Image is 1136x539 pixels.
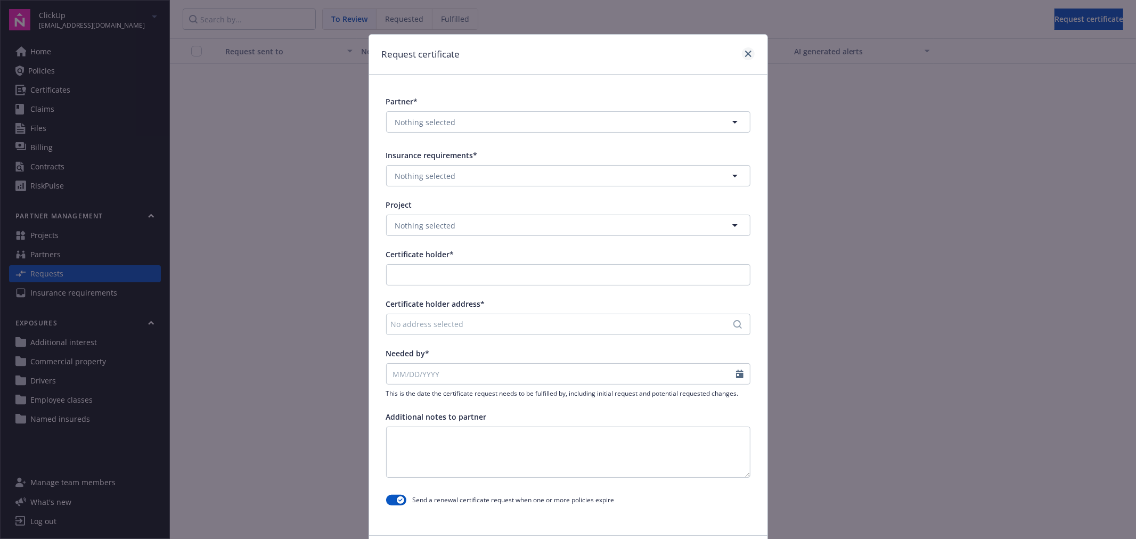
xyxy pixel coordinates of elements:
h1: Request certificate [382,47,460,61]
span: Nothing selected [395,220,456,231]
span: Nothing selected [395,117,456,128]
span: Send a renewal certificate request when one or more policies expire [413,495,615,504]
span: Nothing selected [395,170,456,182]
span: Certificate holder address* [386,299,485,309]
div: No address selected [391,318,735,330]
span: Project [386,200,412,210]
span: Certificate holder* [386,249,454,259]
a: close [742,47,755,60]
svg: Search [733,320,742,329]
span: Partner* [386,96,418,107]
button: Nothing selected [386,111,750,133]
button: Nothing selected [386,165,750,186]
span: Needed by* [386,348,430,358]
button: No address selected [386,314,750,335]
span: Insurance requirements* [386,150,478,160]
svg: Calendar [736,370,743,378]
input: MM/DD/YYYY [387,364,736,384]
span: This is the date the certificate request needs to be fulfilled by, including initial request and ... [386,389,750,398]
button: Nothing selected [386,215,750,236]
span: Additional notes to partner [386,412,487,422]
